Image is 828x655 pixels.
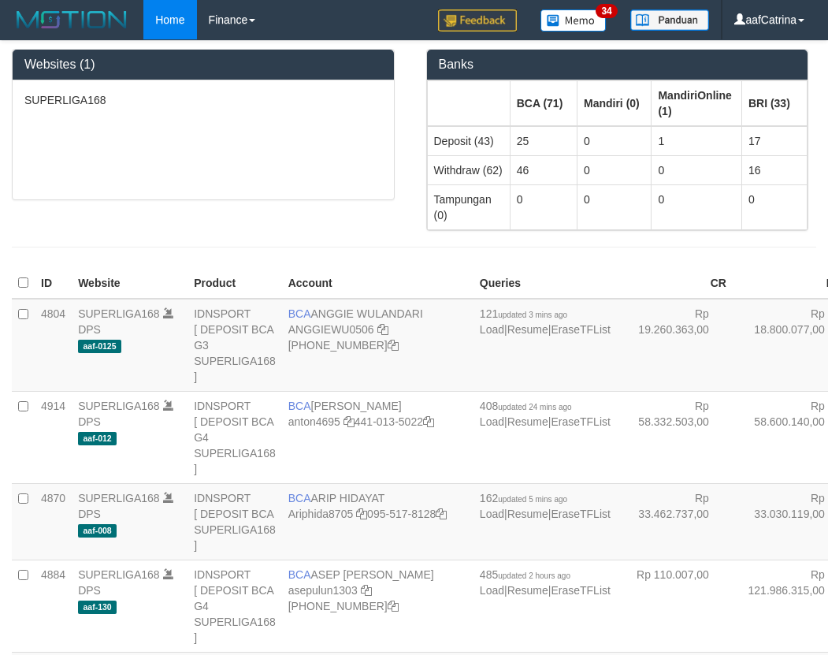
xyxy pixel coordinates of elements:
[507,508,548,520] a: Resume
[540,9,607,32] img: Button%20Memo.svg
[78,568,160,581] a: SUPERLIGA168
[288,584,358,597] a: asepulun1303
[741,155,807,184] td: 16
[498,403,571,411] span: updated 24 mins ago
[617,483,733,560] td: Rp 33.462.737,00
[577,126,651,156] td: 0
[188,483,282,560] td: IDNSPORT [ DEPOSIT BCA SUPERLIGA168 ]
[498,571,570,580] span: updated 2 hours ago
[343,415,355,428] a: Copy anton4695 to clipboard
[361,584,372,597] a: Copy asepulun1303 to clipboard
[617,268,733,299] th: CR
[480,323,504,336] a: Load
[427,184,510,229] td: Tampungan (0)
[510,155,577,184] td: 46
[35,391,72,483] td: 4914
[480,492,567,504] span: 162
[78,307,160,320] a: SUPERLIGA168
[507,323,548,336] a: Resume
[480,568,611,597] span: | |
[617,391,733,483] td: Rp 58.332.503,00
[551,508,610,520] a: EraseTFList
[480,307,567,320] span: 121
[288,307,311,320] span: BCA
[577,80,651,126] th: Group: activate to sort column ascending
[652,184,741,229] td: 0
[436,508,447,520] a: Copy 0955178128 to clipboard
[78,432,117,445] span: aaf-012
[480,584,504,597] a: Load
[35,268,72,299] th: ID
[480,400,611,428] span: | |
[12,8,132,32] img: MOTION_logo.png
[78,524,117,538] span: aaf-008
[282,483,473,560] td: ARIP HIDAYAT 095-517-8128
[551,584,610,597] a: EraseTFList
[427,80,510,126] th: Group: activate to sort column ascending
[377,323,388,336] a: Copy ANGGIEWU0506 to clipboard
[439,58,796,72] h3: Banks
[498,495,567,504] span: updated 5 mins ago
[510,126,577,156] td: 25
[24,58,382,72] h3: Websites (1)
[24,92,382,108] p: SUPERLIGA168
[741,184,807,229] td: 0
[427,126,510,156] td: Deposit (43)
[288,323,374,336] a: ANGGIEWU0506
[72,299,188,392] td: DPS
[617,299,733,392] td: Rp 19.260.363,00
[78,601,117,614] span: aaf-130
[741,80,807,126] th: Group: activate to sort column ascending
[35,299,72,392] td: 4804
[617,560,733,652] td: Rp 110.007,00
[78,492,160,504] a: SUPERLIGA168
[188,391,282,483] td: IDNSPORT [ DEPOSIT BCA G4 SUPERLIGA168 ]
[551,323,610,336] a: EraseTFList
[388,339,399,352] a: Copy 4062213373 to clipboard
[72,483,188,560] td: DPS
[510,184,577,229] td: 0
[72,560,188,652] td: DPS
[288,415,340,428] a: anton4695
[282,268,473,299] th: Account
[427,155,510,184] td: Withdraw (62)
[188,299,282,392] td: IDNSPORT [ DEPOSIT BCA G3 SUPERLIGA168 ]
[282,299,473,392] td: ANGGIE WULANDARI [PHONE_NUMBER]
[35,483,72,560] td: 4870
[741,126,807,156] td: 17
[498,311,567,319] span: updated 3 mins ago
[551,415,610,428] a: EraseTFList
[652,126,741,156] td: 1
[652,155,741,184] td: 0
[188,560,282,652] td: IDNSPORT [ DEPOSIT BCA G4 SUPERLIGA168 ]
[72,391,188,483] td: DPS
[480,568,570,581] span: 485
[507,584,548,597] a: Resume
[282,391,473,483] td: [PERSON_NAME] 441-013-5022
[652,80,741,126] th: Group: activate to sort column ascending
[596,4,617,18] span: 34
[356,508,367,520] a: Copy Ariphida8705 to clipboard
[480,400,572,412] span: 408
[577,184,651,229] td: 0
[288,492,311,504] span: BCA
[388,600,399,612] a: Copy 4062281875 to clipboard
[507,415,548,428] a: Resume
[480,415,504,428] a: Load
[480,307,611,336] span: | |
[473,268,617,299] th: Queries
[577,155,651,184] td: 0
[288,568,311,581] span: BCA
[78,340,121,353] span: aaf-0125
[78,400,160,412] a: SUPERLIGA168
[35,560,72,652] td: 4884
[438,9,517,32] img: Feedback.jpg
[423,415,434,428] a: Copy 4410135022 to clipboard
[288,508,354,520] a: Ariphida8705
[288,400,311,412] span: BCA
[630,9,709,31] img: panduan.png
[510,80,577,126] th: Group: activate to sort column ascending
[282,560,473,652] td: ASEP [PERSON_NAME] [PHONE_NUMBER]
[72,268,188,299] th: Website
[480,492,611,520] span: | |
